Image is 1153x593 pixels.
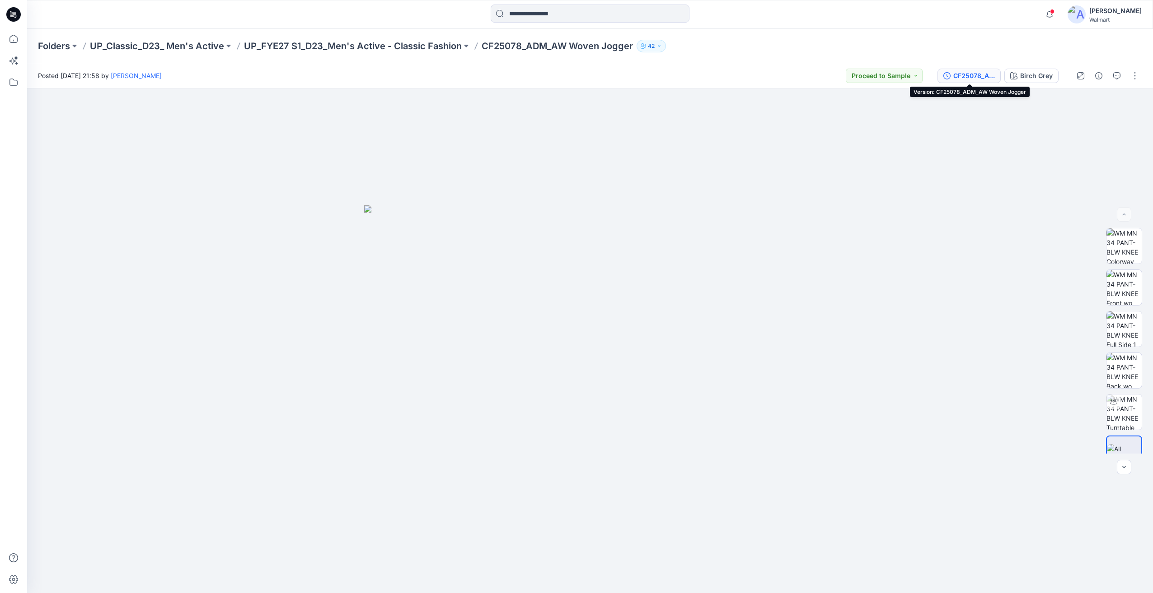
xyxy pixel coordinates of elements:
[1106,311,1142,347] img: WM MN 34 PANT-BLW KNEE Full Side 1 wo Avatar
[1092,69,1106,83] button: Details
[38,71,162,80] span: Posted [DATE] 21:58 by
[1106,353,1142,388] img: WM MN 34 PANT-BLW KNEE Back wo Avatar
[1089,5,1142,16] div: [PERSON_NAME]
[1106,394,1142,430] img: WM MN 34 PANT-BLW KNEE Turntable with Avatar
[90,40,224,52] a: UP_Classic_D23_ Men's Active
[953,71,995,81] div: CF25078_ADM_AW Woven Jogger
[364,205,816,593] img: eyJhbGciOiJIUzI1NiIsImtpZCI6IjAiLCJzbHQiOiJzZXMiLCJ0eXAiOiJKV1QifQ.eyJkYXRhIjp7InR5cGUiOiJzdG9yYW...
[1107,444,1141,463] img: All colorways
[1068,5,1086,23] img: avatar
[38,40,70,52] a: Folders
[1004,69,1059,83] button: Birch Grey
[1089,16,1142,23] div: Walmart
[111,72,162,79] a: [PERSON_NAME]
[1106,228,1142,264] img: WM MN 34 PANT-BLW KNEE Colorway wo Avatar
[1106,270,1142,305] img: WM MN 34 PANT-BLW KNEE Front wo Avatar
[637,40,666,52] button: 42
[1020,71,1053,81] div: Birch Grey
[482,40,633,52] p: CF25078_ADM_AW Woven Jogger
[937,69,1001,83] button: CF25078_ADM_AW Woven Jogger
[244,40,462,52] a: UP_FYE27 S1_D23_Men's Active - Classic Fashion
[648,41,655,51] p: 42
